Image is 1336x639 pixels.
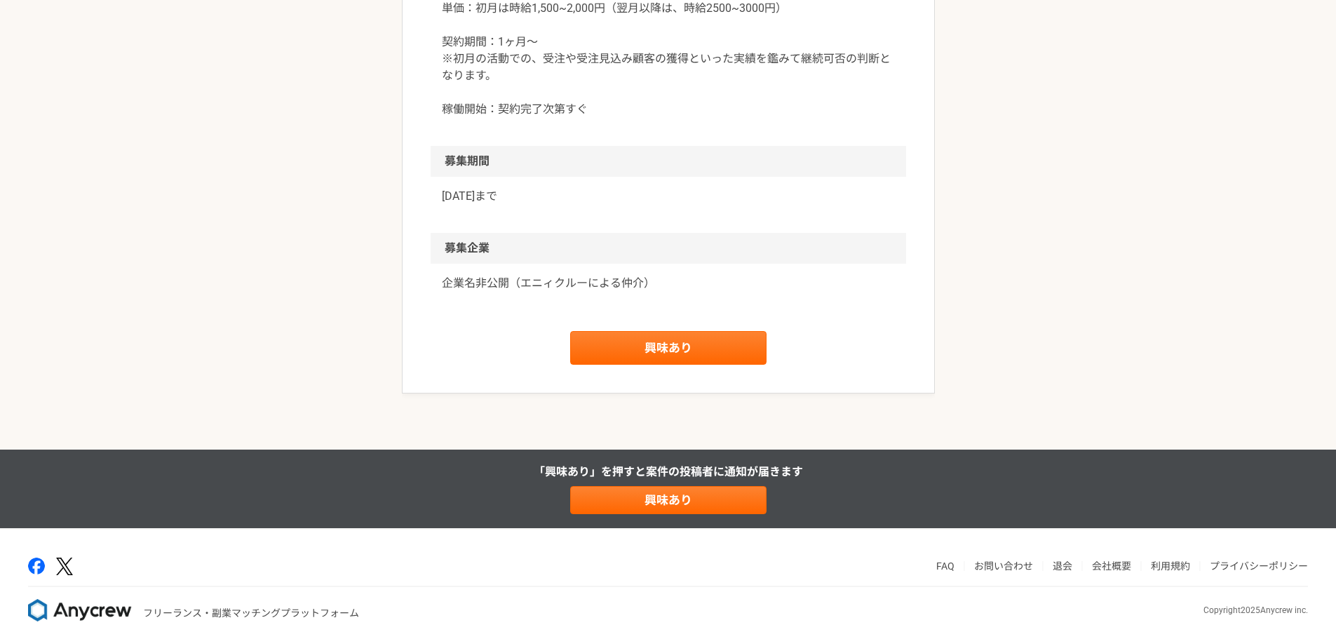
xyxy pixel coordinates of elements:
h2: 募集期間 [431,146,906,177]
a: お問い合わせ [974,560,1033,572]
a: 興味あり [570,331,767,365]
p: Copyright 2025 Anycrew inc. [1203,604,1308,617]
a: 利用規約 [1151,560,1190,572]
a: 会社概要 [1092,560,1131,572]
a: 企業名非公開（エニィクルーによる仲介） [442,275,895,292]
a: 退会 [1053,560,1072,572]
h2: 募集企業 [431,233,906,264]
img: x-391a3a86.png [56,558,73,575]
img: facebook-2adfd474.png [28,558,45,574]
a: プライバシーポリシー [1210,560,1308,572]
a: 興味あり [570,486,767,514]
a: FAQ [936,560,954,572]
p: [DATE]まで [442,188,895,205]
img: 8DqYSo04kwAAAAASUVORK5CYII= [28,599,132,621]
p: フリーランス・副業マッチングプラットフォーム [143,606,359,621]
p: 「興味あり」を押すと 案件の投稿者に通知が届きます [534,464,803,480]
